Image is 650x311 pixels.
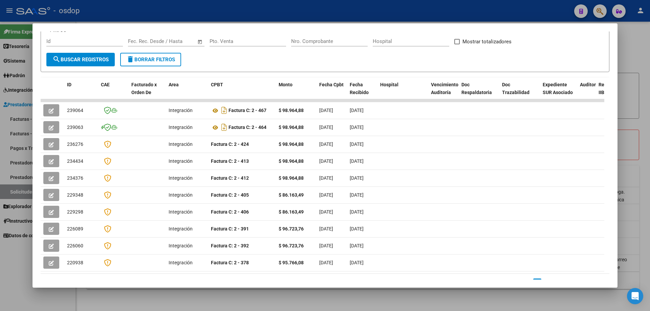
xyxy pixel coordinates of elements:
span: Expediente SUR Asociado [543,82,573,95]
strong: $ 98.964,88 [279,141,304,147]
span: [DATE] [319,226,333,231]
span: Monto [279,82,292,87]
span: [DATE] [319,175,333,181]
strong: Factura C: 2 - 467 [229,108,266,113]
span: [DATE] [350,209,364,215]
strong: Factura C: 2 - 424 [211,141,249,147]
span: Integración [169,226,193,231]
span: Borrar Filtros [126,57,175,63]
strong: $ 98.964,88 [279,175,304,181]
span: Retencion IIBB [599,82,621,95]
li: page 4 [563,276,573,288]
a: go to first page [511,279,520,286]
span: 236276 [67,141,83,147]
strong: $ 98.964,88 [279,108,304,113]
mat-icon: delete [126,55,134,63]
datatable-header-cell: Vencimiento Auditoría [428,77,459,107]
a: 4 [564,279,572,286]
a: 3 [554,279,562,286]
strong: $ 98.964,88 [279,158,304,164]
span: [DATE] [319,243,333,248]
span: [DATE] [350,158,364,164]
strong: $ 86.163,49 [279,209,304,215]
mat-icon: search [52,55,61,63]
button: Borrar Filtros [120,53,181,66]
span: [DATE] [350,175,364,181]
span: Mostrar totalizadores [462,38,512,46]
a: go to last page [595,279,605,286]
span: [DATE] [350,108,364,113]
strong: Factura C: 2 - 412 [211,175,249,181]
span: [DATE] [319,209,333,215]
a: 1 [533,279,541,286]
li: page 1 [532,276,542,288]
datatable-header-cell: Fecha Recibido [347,77,377,107]
strong: Factura C: 2 - 391 [211,226,249,231]
span: [DATE] [319,141,333,147]
span: 226089 [67,226,83,231]
datatable-header-cell: Doc Trazabilidad [499,77,540,107]
span: [DATE] [319,125,333,130]
span: 226060 [67,243,83,248]
datatable-header-cell: CAE [98,77,129,107]
span: [DATE] [350,226,364,231]
span: Integración [169,209,193,215]
span: CAE [101,82,110,87]
li: page 2 [542,276,552,288]
span: [DATE] [350,125,364,130]
span: 234434 [67,158,83,164]
div: Open Intercom Messenger [627,288,643,304]
span: Buscar Registros [52,57,109,63]
span: Integración [169,158,193,164]
span: Integración [169,141,193,147]
strong: $ 98.964,88 [279,125,304,130]
span: [DATE] [350,260,364,265]
datatable-header-cell: Facturado x Orden De [129,77,166,107]
span: [DATE] [319,108,333,113]
a: go to next page [584,279,593,286]
span: Hospital [380,82,398,87]
datatable-header-cell: Hospital [377,77,428,107]
i: Descargar documento [220,105,229,116]
datatable-header-cell: ID [64,77,98,107]
datatable-header-cell: Doc Respaldatoria [459,77,499,107]
span: 220938 [67,260,83,265]
span: Integración [169,108,193,113]
span: 239064 [67,108,83,113]
datatable-header-cell: Monto [276,77,317,107]
span: CPBT [211,82,223,87]
span: 229298 [67,209,83,215]
span: Integración [169,260,193,265]
li: page 5 [573,276,583,288]
strong: $ 96.723,76 [279,243,304,248]
span: 229348 [67,192,83,198]
strong: Factura C: 2 - 405 [211,192,249,198]
button: Open calendar [196,38,204,46]
datatable-header-cell: Fecha Cpbt [317,77,347,107]
li: page 3 [552,276,563,288]
input: End date [156,38,189,44]
datatable-header-cell: Area [166,77,208,107]
a: 5 [574,279,582,286]
button: Buscar Registros [46,53,115,66]
span: [DATE] [319,192,333,198]
span: Integración [169,125,193,130]
datatable-header-cell: Expediente SUR Asociado [540,77,577,107]
span: Facturado x Orden De [131,82,157,95]
strong: $ 96.723,76 [279,226,304,231]
span: Doc Trazabilidad [502,82,529,95]
div: 70 total [41,274,153,291]
datatable-header-cell: Auditoria [577,77,596,107]
strong: Factura C: 2 - 413 [211,158,249,164]
strong: $ 95.766,08 [279,260,304,265]
a: go to previous page [522,279,531,286]
span: Vencimiento Auditoría [431,82,458,95]
span: 239063 [67,125,83,130]
span: ID [67,82,71,87]
span: 234376 [67,175,83,181]
span: Area [169,82,179,87]
strong: Factura C: 2 - 464 [229,125,266,130]
a: 2 [543,279,551,286]
input: Start date [128,38,150,44]
span: Integración [169,192,193,198]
